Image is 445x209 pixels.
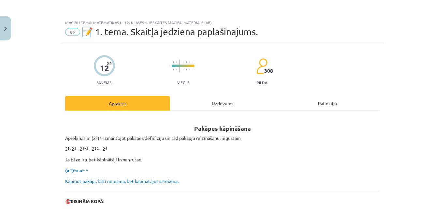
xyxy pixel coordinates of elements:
img: icon-short-line-57e1e144782c952c97e751825c79c345078a6d821885a25fce030b3d8c18986b.svg [176,61,177,63]
i: a [84,157,87,162]
p: Viegls [177,80,189,85]
span: #2 [65,28,80,36]
strong: (a ) = a [65,167,88,173]
p: Aprēķināsim (2 ) . Izmantojot pakāpes definīciju un tad pakāpju reizināšanu, iegūstam [65,135,380,142]
sup: 3 [74,146,76,151]
img: icon-short-line-57e1e144782c952c97e751825c79c345078a6d821885a25fce030b3d8c18986b.svg [189,61,190,63]
b: RISINĀM KOPĀ! [71,198,105,204]
sup: 6 [105,146,107,151]
i: m [121,157,125,162]
p: pilda [257,80,267,85]
div: Palīdzība [275,96,380,111]
div: 12 [100,64,109,73]
span: 📝 1. tēma. Skaitļa jēdziena paplašinājums. [82,26,258,37]
img: icon-long-line-d9ea69661e0d244f92f715978eff75569469978d946b2353a9bb055b3ed8787d.svg [179,60,180,72]
img: icon-short-line-57e1e144782c952c97e751825c79c345078a6d821885a25fce030b3d8c18986b.svg [186,69,187,70]
span: Kāpinot pakāpi, bāzi nemaina, bet kāpinātājus sareizina. [65,178,179,184]
sup: 2∙3 [94,146,99,151]
div: Uzdevums [170,96,275,111]
p: 2 ∙ 2 = 2 = 2 = 2 [65,145,380,152]
span: XP [107,61,111,65]
sup: 3+3 [82,146,88,151]
sup: 3 [68,146,70,151]
p: 🎯 [65,198,380,205]
span: 308 [264,68,273,74]
b: Pakāpes kāpināšana [194,125,251,132]
img: icon-short-line-57e1e144782c952c97e751825c79c345078a6d821885a25fce030b3d8c18986b.svg [189,69,190,70]
p: Ja bāze ir , bet kāpinātāji ir un , tad [65,156,380,163]
sup: n [74,167,76,172]
div: Apraksts [65,96,170,111]
img: students-c634bb4e5e11cddfef0936a35e636f08e4e9abd3cc4e673bd6f9a4125e45ecb1.svg [256,58,267,74]
sup: 2 [99,135,101,140]
sup: m⋅n [82,167,88,172]
i: n [130,157,133,162]
div: Mācību tēma: Matemātikas i - 12. klases 1. ieskaites mācību materiāls (ab) [65,20,380,25]
img: icon-close-lesson-0947bae3869378f0d4975bcd49f059093ad1ed9edebbc8119c70593378902aed.svg [4,27,7,31]
img: icon-short-line-57e1e144782c952c97e751825c79c345078a6d821885a25fce030b3d8c18986b.svg [186,61,187,63]
sup: m [69,167,72,172]
img: icon-short-line-57e1e144782c952c97e751825c79c345078a6d821885a25fce030b3d8c18986b.svg [173,61,174,63]
p: Saņemsi [94,80,115,85]
sup: 3 [96,135,98,140]
img: icon-short-line-57e1e144782c952c97e751825c79c345078a6d821885a25fce030b3d8c18986b.svg [173,69,174,70]
img: icon-short-line-57e1e144782c952c97e751825c79c345078a6d821885a25fce030b3d8c18986b.svg [176,69,177,70]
